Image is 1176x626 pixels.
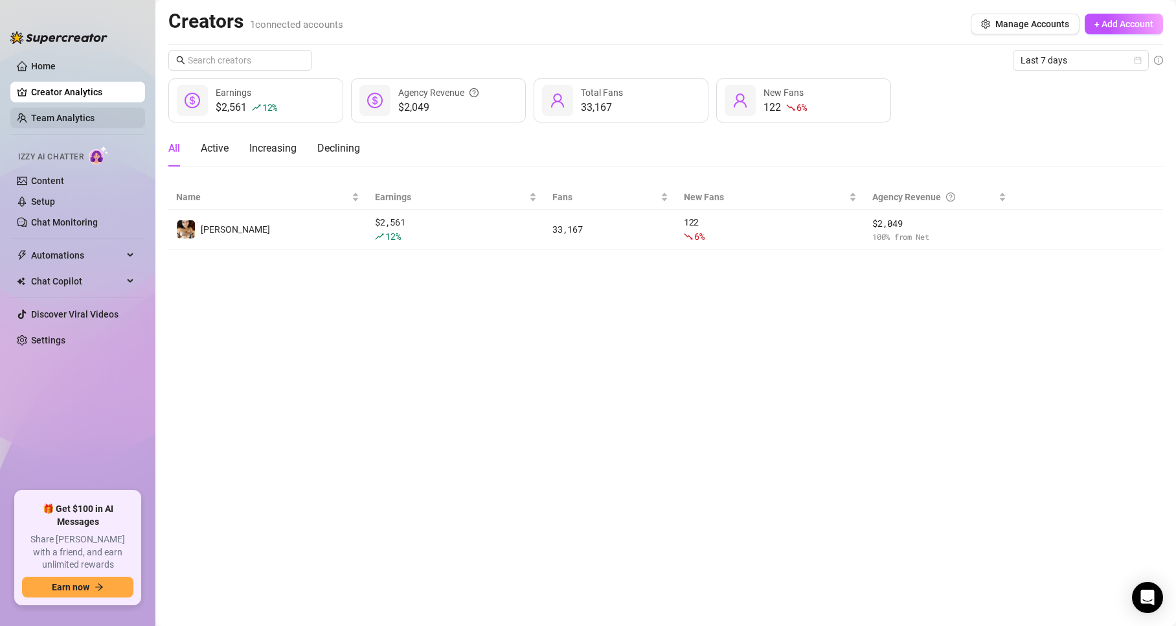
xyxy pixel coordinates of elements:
span: Earnings [216,87,251,98]
a: Team Analytics [31,113,95,123]
span: thunderbolt [17,250,27,261]
span: Fans [552,190,658,204]
span: New Fans [763,87,804,98]
span: 12 % [262,101,277,113]
th: Fans [545,185,676,210]
div: Agency Revenue [872,190,995,204]
div: 33,167 [552,222,668,237]
span: dollar-circle [367,93,383,108]
img: Chat Copilot [17,277,25,286]
span: $2,049 [398,100,479,115]
th: New Fans [676,185,865,210]
h2: Creators [168,9,343,34]
div: $2,561 [216,100,277,115]
span: Last 7 days [1021,51,1141,70]
button: Earn nowarrow-right [22,577,133,597]
span: fall [684,232,693,241]
span: [PERSON_NAME] [201,224,270,235]
span: rise [252,103,261,112]
span: question-circle [469,86,479,100]
span: rise [375,232,384,241]
span: search [176,56,185,65]
div: Increasing [249,141,297,156]
span: Earnings [375,190,526,204]
span: fall [786,103,795,112]
div: 122 [763,100,806,115]
a: Content [31,176,64,186]
span: info-circle [1154,56,1163,65]
th: Name [168,185,367,210]
img: vixie [177,220,195,238]
span: user [550,93,565,108]
a: Setup [31,196,55,207]
span: user [732,93,748,108]
span: Izzy AI Chatter [18,151,84,163]
input: Search creators [188,53,294,67]
span: Automations [31,245,123,266]
div: Agency Revenue [398,86,479,100]
span: Share [PERSON_NAME] with a friend, and earn unlimited rewards [22,533,133,572]
span: Earn now [52,582,89,592]
span: arrow-right [95,583,104,592]
div: 122 [684,215,857,244]
span: Manage Accounts [995,19,1069,29]
div: 33,167 [581,100,623,115]
span: Chat Copilot [31,271,123,292]
span: 🎁 Get $100 in AI Messages [22,503,133,528]
div: All [168,141,180,156]
a: Discover Viral Videos [31,309,119,319]
div: Active [201,141,229,156]
span: dollar-circle [185,93,200,108]
div: $ 2,561 [375,215,537,244]
span: Name [176,190,349,204]
th: Earnings [367,185,545,210]
a: Creator Analytics [31,82,135,102]
span: + Add Account [1094,19,1153,29]
div: Declining [317,141,360,156]
img: AI Chatter [89,146,109,165]
span: 1 connected accounts [250,19,343,30]
span: $ 2,049 [872,216,1006,231]
span: New Fans [684,190,846,204]
span: question-circle [946,190,955,204]
span: 100 % from Net [872,231,1006,243]
span: 6 % [797,101,806,113]
img: logo-BBDzfeDw.svg [10,31,107,44]
span: calendar [1134,56,1142,64]
a: Home [31,61,56,71]
button: + Add Account [1085,14,1163,34]
span: setting [981,19,990,29]
span: 12 % [385,230,400,242]
a: Chat Monitoring [31,217,98,227]
span: 6 % [694,230,704,242]
a: Settings [31,335,65,345]
button: Manage Accounts [971,14,1080,34]
span: Total Fans [581,87,623,98]
div: Open Intercom Messenger [1132,582,1163,613]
